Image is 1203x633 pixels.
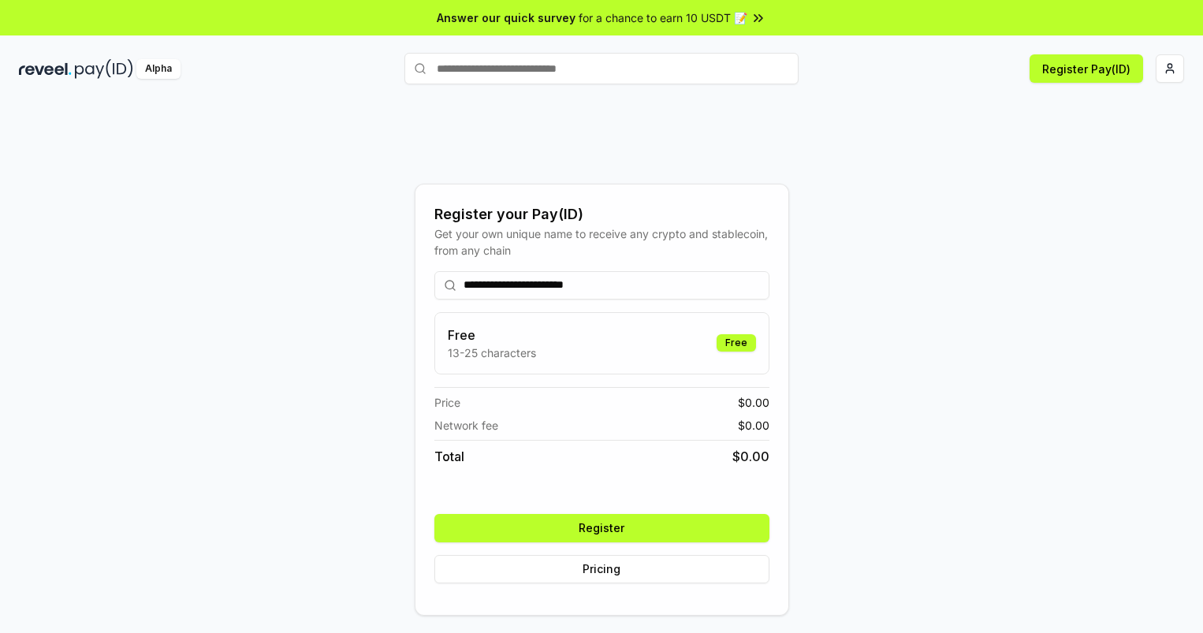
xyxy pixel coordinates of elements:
[434,394,460,411] span: Price
[19,59,72,79] img: reveel_dark
[434,555,769,583] button: Pricing
[437,9,575,26] span: Answer our quick survey
[448,326,536,344] h3: Free
[75,59,133,79] img: pay_id
[434,514,769,542] button: Register
[434,447,464,466] span: Total
[434,203,769,225] div: Register your Pay(ID)
[717,334,756,352] div: Free
[434,417,498,434] span: Network fee
[732,447,769,466] span: $ 0.00
[738,417,769,434] span: $ 0.00
[1030,54,1143,83] button: Register Pay(ID)
[579,9,747,26] span: for a chance to earn 10 USDT 📝
[136,59,181,79] div: Alpha
[448,344,536,361] p: 13-25 characters
[738,394,769,411] span: $ 0.00
[434,225,769,259] div: Get your own unique name to receive any crypto and stablecoin, from any chain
